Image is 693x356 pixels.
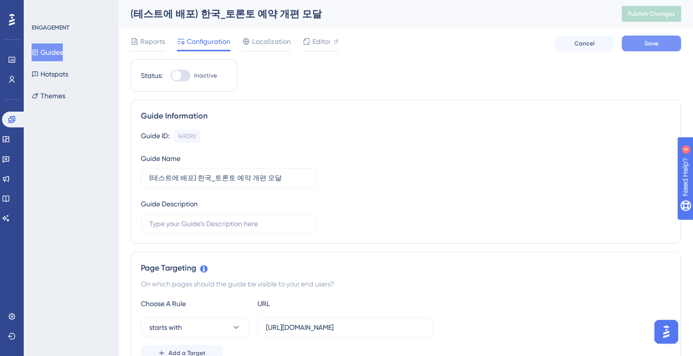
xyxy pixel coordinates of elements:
div: (테스트에 배포) 한국_토론토 예약 개편 모달 [130,7,597,21]
span: Configuration [187,36,230,47]
button: Cancel [555,36,614,51]
button: Themes [32,87,65,105]
div: Status: [141,70,163,81]
span: Editor [312,36,331,47]
span: Reports [140,36,165,47]
div: 149290 [178,132,196,140]
button: Hotspots [32,65,68,83]
span: Localization [252,36,291,47]
div: URL [258,298,366,310]
div: Choose A Rule [141,298,250,310]
div: On which pages should the guide be visible to your end users? [141,278,671,290]
button: Save [622,36,681,51]
button: starts with [141,317,250,337]
input: Type your Guide’s Description here [149,218,308,229]
div: Guide Information [141,110,671,122]
div: 4 [69,5,72,13]
span: Need Help? [23,2,62,14]
button: Guides [32,43,63,61]
div: Guide Description [141,198,198,210]
span: Publish Changes [628,10,675,18]
span: Save [645,40,658,47]
input: yourwebsite.com/path [266,322,425,333]
div: Guide ID: [141,130,170,143]
div: Guide Name [141,153,180,164]
div: Page Targeting [141,262,671,274]
div: ENGAGEMENT [32,24,69,32]
span: Cancel [574,40,595,47]
input: Type your Guide’s Name here [149,173,308,184]
button: Publish Changes [622,6,681,22]
iframe: UserGuiding AI Assistant Launcher [651,317,681,347]
span: Inactive [194,72,217,79]
span: starts with [149,321,182,333]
